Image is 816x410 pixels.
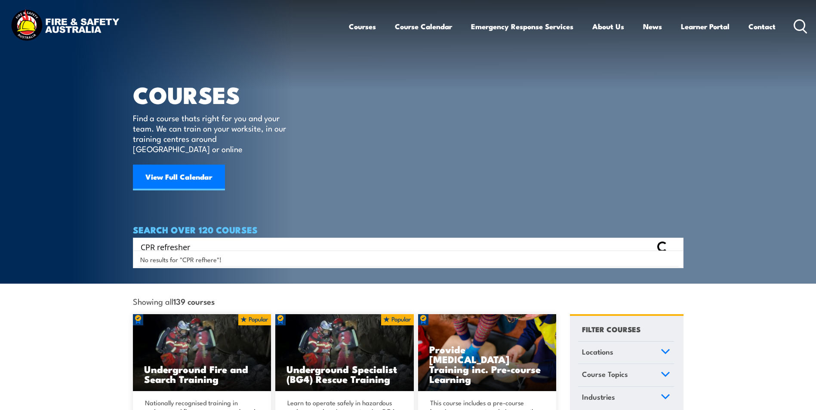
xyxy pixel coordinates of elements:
a: Locations [578,342,674,364]
a: Underground Specialist (BG4) Rescue Training [275,314,414,392]
h3: Provide [MEDICAL_DATA] Training inc. Pre-course Learning [429,344,545,384]
input: Search input [141,240,653,253]
span: No results for "CPR refhere"! [140,255,222,263]
img: Low Voltage Rescue and Provide CPR [418,314,557,392]
a: Provide [MEDICAL_DATA] Training inc. Pre-course Learning [418,314,557,392]
h3: Underground Specialist (BG4) Rescue Training [286,364,403,384]
a: Course Calendar [395,15,452,38]
a: News [643,15,662,38]
a: View Full Calendar [133,165,225,190]
span: Industries [582,391,615,403]
img: Underground mine rescue [133,314,271,392]
a: Underground Fire and Search Training [133,314,271,392]
span: Course Topics [582,368,628,380]
h3: Underground Fire and Search Training [144,364,260,384]
a: Learner Portal [681,15,730,38]
a: Emergency Response Services [471,15,573,38]
a: Contact [748,15,776,38]
span: Showing all [133,297,215,306]
strong: 139 courses [173,295,215,307]
p: Find a course thats right for you and your team. We can train on your worksite, in our training c... [133,113,290,154]
button: Search magnifier button [668,241,681,253]
a: Industries [578,387,674,409]
a: Course Topics [578,364,674,386]
h4: FILTER COURSES [582,323,640,335]
h1: COURSES [133,84,299,104]
h4: SEARCH OVER 120 COURSES [133,225,684,234]
form: Search form [142,241,654,253]
a: About Us [592,15,624,38]
a: Courses [349,15,376,38]
span: Locations [582,346,613,358]
img: Underground mine rescue [275,314,414,392]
